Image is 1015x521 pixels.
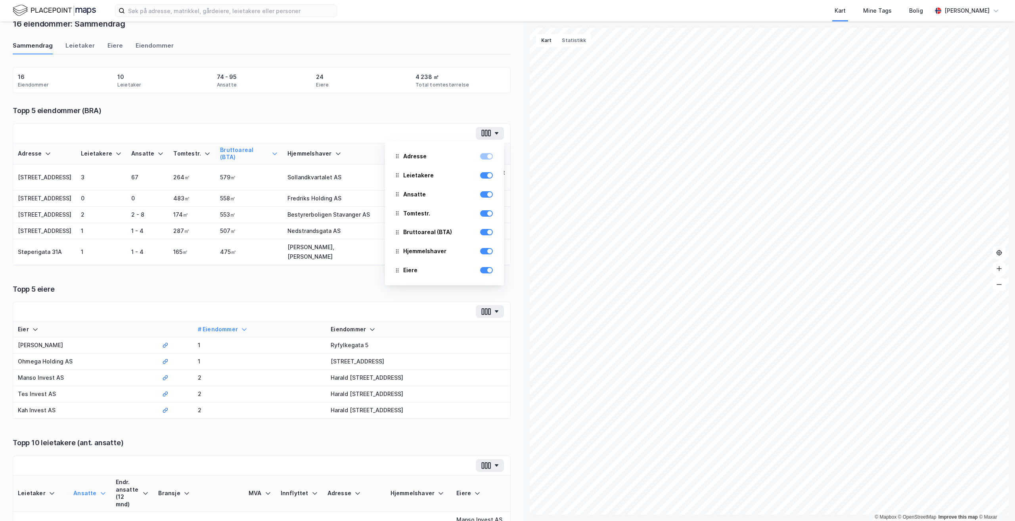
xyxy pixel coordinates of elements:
[326,402,510,419] td: Harald [STREET_ADDRESS]
[835,6,846,15] div: Kart
[391,167,498,184] div: Leietakere
[316,72,324,82] div: 24
[76,207,126,223] td: 2
[391,261,498,279] div: Eiere
[73,490,106,497] div: Ansatte
[391,490,447,497] div: Hjemmelshaver
[281,490,318,497] div: Innflyttet
[557,34,591,47] button: Statistikk
[18,150,71,158] div: Adresse
[117,72,124,82] div: 10
[217,82,237,88] div: Ansatte
[416,82,469,88] div: Total tomtestørrelse
[13,354,157,370] td: Ohmega Holding AS
[193,370,326,386] td: 2
[863,6,892,15] div: Mine Tags
[403,171,434,180] div: Leietakere
[13,285,511,294] div: Topp 5 eiere
[193,402,326,419] td: 2
[283,165,381,190] td: Sollandkvartalet AS
[536,34,557,47] button: Kart
[287,150,377,158] div: Hjemmelshaver
[381,207,510,223] td: Peacock & Stargazer AS
[416,72,439,82] div: 4 238 ㎡
[403,209,430,218] div: Tomtestr.
[316,82,329,88] div: Eiere
[136,41,174,54] div: Eiendommer
[326,337,510,354] td: Ryfylkegata 5
[381,239,510,265] td: [PERSON_NAME], [PERSON_NAME]
[13,223,76,239] td: [STREET_ADDRESS]
[898,514,936,520] a: OpenStreetMap
[13,239,76,265] td: Støperigata 31A
[391,223,498,241] div: Bruttoareal (BTA)
[13,190,76,207] td: [STREET_ADDRESS]
[158,490,239,497] div: Bransje
[125,5,337,17] input: Søk på adresse, matrikkel, gårdeiere, leietakere eller personer
[13,207,76,223] td: [STREET_ADDRESS]
[13,41,53,54] div: Sammendrag
[116,479,149,508] div: Endr. ansatte (12 mnd)
[13,370,157,386] td: Manso Invest AS
[391,242,498,260] div: Hjemmelshaver
[13,106,511,115] div: Topp 5 eiendommer (BRA)
[18,82,49,88] div: Eiendommer
[381,223,510,239] td: [PERSON_NAME] AS
[198,326,322,333] div: # Eiendommer
[126,223,169,239] td: 1 - 4
[169,239,215,265] td: 165㎡
[403,265,417,275] div: Eiere
[193,386,326,402] td: 2
[193,337,326,354] td: 1
[169,190,215,207] td: 483㎡
[13,337,157,354] td: [PERSON_NAME]
[18,326,153,333] div: Eier
[76,239,126,265] td: 1
[81,150,122,158] div: Leietakere
[126,190,169,207] td: 0
[193,354,326,370] td: 1
[326,386,510,402] td: Harald [STREET_ADDRESS]
[13,17,125,30] div: 16 eiendommer: Sammendrag
[220,146,278,161] div: Bruttoareal (BTA)
[403,227,452,237] div: Bruttoareal (BTA)
[173,150,211,158] div: Tomtestr.
[381,190,510,207] td: Fredriks Holding AS
[403,152,427,161] div: Adresse
[283,207,381,223] td: Bestyrerboligen Stavanger AS
[76,190,126,207] td: 0
[391,148,498,165] div: Adresse
[215,239,283,265] td: 475㎡
[217,72,237,82] div: 74 - 95
[456,490,506,497] div: Eiere
[13,402,157,419] td: Kah Invest AS
[403,190,426,199] div: Ansatte
[249,490,271,497] div: MVA
[169,207,215,223] td: 174㎡
[975,483,1015,521] iframe: Chat Widget
[215,223,283,239] td: 507㎡
[126,207,169,223] td: 2 - 8
[13,386,157,402] td: Tes Invest AS
[909,6,923,15] div: Bolig
[326,370,510,386] td: Harald [STREET_ADDRESS]
[331,326,506,333] div: Eiendommer
[18,490,64,497] div: Leietaker
[13,4,96,17] img: logo.f888ab2527a4732fd821a326f86c7f29.svg
[215,207,283,223] td: 553㎡
[76,223,126,239] td: 1
[283,223,381,239] td: Nedstrandsgata AS
[215,190,283,207] td: 558㎡
[65,41,95,54] div: Leietaker
[938,514,978,520] a: Improve this map
[126,165,169,190] td: 67
[107,41,123,54] div: Eiere
[13,438,511,448] div: Topp 10 leietakere (ant. ansatte)
[126,239,169,265] td: 1 - 4
[875,514,896,520] a: Mapbox
[117,82,142,88] div: Leietaker
[403,246,446,256] div: Hjemmelshaver
[13,165,76,190] td: [STREET_ADDRESS]
[169,223,215,239] td: 287㎡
